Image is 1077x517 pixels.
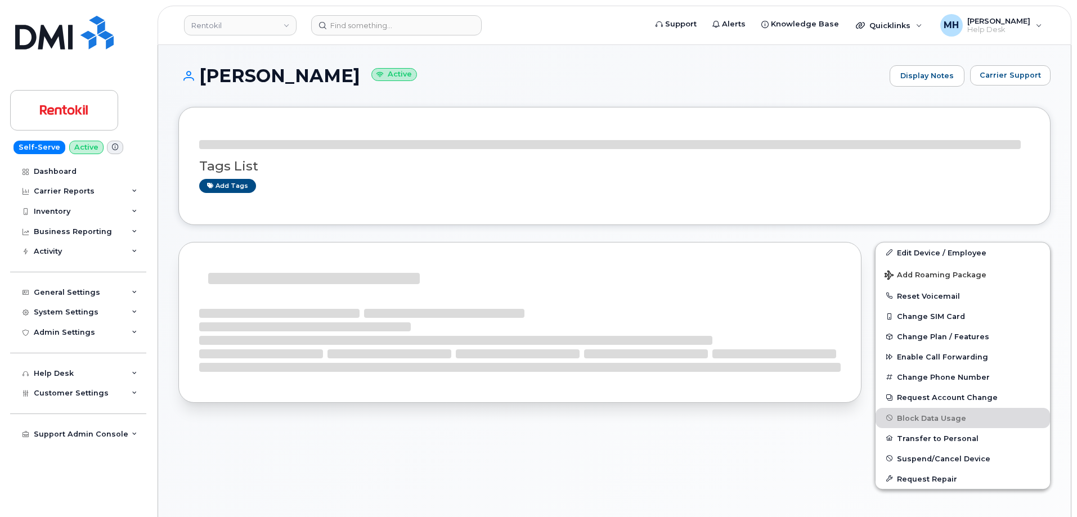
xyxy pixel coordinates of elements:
button: Transfer to Personal [876,428,1050,448]
button: Reset Voicemail [876,286,1050,306]
button: Add Roaming Package [876,263,1050,286]
button: Change Plan / Features [876,326,1050,347]
button: Carrier Support [970,65,1051,86]
h1: [PERSON_NAME] [178,66,884,86]
a: Add tags [199,179,256,193]
span: Add Roaming Package [885,271,986,281]
button: Block Data Usage [876,408,1050,428]
button: Request Account Change [876,387,1050,407]
span: Enable Call Forwarding [897,353,988,361]
button: Change SIM Card [876,306,1050,326]
a: Display Notes [890,65,964,87]
span: Carrier Support [980,70,1041,80]
span: Suspend/Cancel Device [897,454,990,462]
button: Enable Call Forwarding [876,347,1050,367]
button: Change Phone Number [876,367,1050,387]
small: Active [371,68,417,81]
h3: Tags List [199,159,1030,173]
a: Edit Device / Employee [876,242,1050,263]
span: Change Plan / Features [897,332,989,341]
button: Request Repair [876,469,1050,489]
button: Suspend/Cancel Device [876,448,1050,469]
